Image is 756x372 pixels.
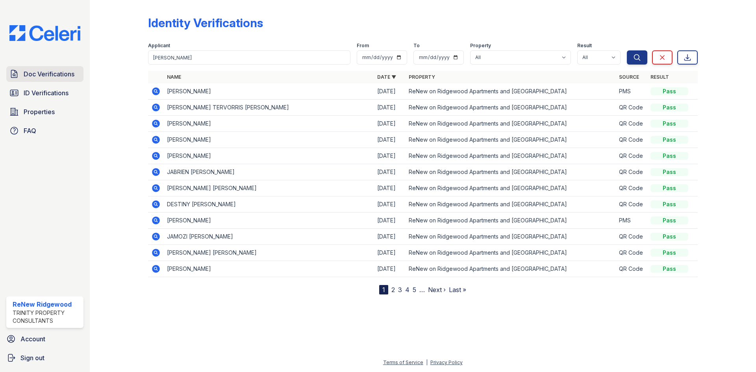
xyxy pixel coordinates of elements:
img: CE_Logo_Blue-a8612792a0a2168367f1c8372b55b34899dd931a85d93a1a3d3e32e68fde9ad4.png [3,25,87,41]
span: … [419,285,425,294]
td: QR Code [616,229,647,245]
td: [PERSON_NAME] [164,116,374,132]
td: ReNew on Ridgewood Apartments and [GEOGRAPHIC_DATA] [406,83,616,100]
td: ReNew on Ridgewood Apartments and [GEOGRAPHIC_DATA] [406,245,616,261]
label: Applicant [148,43,170,49]
td: DESTINY [PERSON_NAME] [164,196,374,213]
td: [PERSON_NAME] [164,132,374,148]
div: Pass [650,249,688,257]
td: [DATE] [374,180,406,196]
a: 2 [391,286,395,294]
div: Trinity Property Consultants [13,309,80,325]
td: [DATE] [374,213,406,229]
td: [PERSON_NAME] [164,83,374,100]
div: Pass [650,104,688,111]
div: Pass [650,152,688,160]
td: PMS [616,213,647,229]
td: [DATE] [374,148,406,164]
div: Pass [650,168,688,176]
td: QR Code [616,132,647,148]
td: ReNew on Ridgewood Apartments and [GEOGRAPHIC_DATA] [406,196,616,213]
div: Pass [650,87,688,95]
td: [DATE] [374,100,406,116]
div: Pass [650,217,688,224]
td: [DATE] [374,196,406,213]
a: Privacy Policy [430,359,463,365]
div: Pass [650,136,688,144]
td: ReNew on Ridgewood Apartments and [GEOGRAPHIC_DATA] [406,100,616,116]
td: [PERSON_NAME] TERVORRIS [PERSON_NAME] [164,100,374,116]
div: Pass [650,120,688,128]
a: Account [3,331,87,347]
span: Properties [24,107,55,117]
div: Pass [650,200,688,208]
span: Sign out [20,353,44,363]
div: Pass [650,233,688,241]
td: ReNew on Ridgewood Apartments and [GEOGRAPHIC_DATA] [406,132,616,148]
a: Next › [428,286,446,294]
td: QR Code [616,116,647,132]
span: ID Verifications [24,88,69,98]
td: [PERSON_NAME] [164,213,374,229]
td: QR Code [616,180,647,196]
td: [DATE] [374,229,406,245]
label: To [413,43,420,49]
td: JAMOZI [PERSON_NAME] [164,229,374,245]
td: JABRIEN [PERSON_NAME] [164,164,374,180]
a: Last » [449,286,466,294]
td: QR Code [616,245,647,261]
a: Source [619,74,639,80]
td: ReNew on Ridgewood Apartments and [GEOGRAPHIC_DATA] [406,229,616,245]
td: [PERSON_NAME] [PERSON_NAME] [164,180,374,196]
div: | [426,359,428,365]
span: Account [20,334,45,344]
a: Date ▼ [377,74,396,80]
td: [DATE] [374,132,406,148]
td: [DATE] [374,245,406,261]
td: [PERSON_NAME] [164,261,374,277]
a: Result [650,74,669,80]
a: Sign out [3,350,87,366]
td: QR Code [616,261,647,277]
a: Terms of Service [383,359,423,365]
input: Search by name or phone number [148,50,350,65]
td: QR Code [616,100,647,116]
td: [DATE] [374,164,406,180]
td: ReNew on Ridgewood Apartments and [GEOGRAPHIC_DATA] [406,116,616,132]
td: [PERSON_NAME] [PERSON_NAME] [164,245,374,261]
div: Pass [650,184,688,192]
a: FAQ [6,123,83,139]
div: ReNew Ridgewood [13,300,80,309]
label: From [357,43,369,49]
span: Doc Verifications [24,69,74,79]
td: ReNew on Ridgewood Apartments and [GEOGRAPHIC_DATA] [406,164,616,180]
a: ID Verifications [6,85,83,101]
td: QR Code [616,148,647,164]
td: ReNew on Ridgewood Apartments and [GEOGRAPHIC_DATA] [406,180,616,196]
td: ReNew on Ridgewood Apartments and [GEOGRAPHIC_DATA] [406,148,616,164]
div: Pass [650,265,688,273]
div: 1 [379,285,388,294]
label: Property [470,43,491,49]
a: Doc Verifications [6,66,83,82]
td: ReNew on Ridgewood Apartments and [GEOGRAPHIC_DATA] [406,213,616,229]
td: [DATE] [374,83,406,100]
span: FAQ [24,126,36,135]
td: PMS [616,83,647,100]
td: [PERSON_NAME] [164,148,374,164]
a: 4 [405,286,409,294]
td: QR Code [616,164,647,180]
td: QR Code [616,196,647,213]
td: [DATE] [374,116,406,132]
a: 3 [398,286,402,294]
td: ReNew on Ridgewood Apartments and [GEOGRAPHIC_DATA] [406,261,616,277]
a: Name [167,74,181,80]
a: Property [409,74,435,80]
label: Result [577,43,592,49]
td: [DATE] [374,261,406,277]
a: Properties [6,104,83,120]
div: Identity Verifications [148,16,263,30]
a: 5 [413,286,416,294]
